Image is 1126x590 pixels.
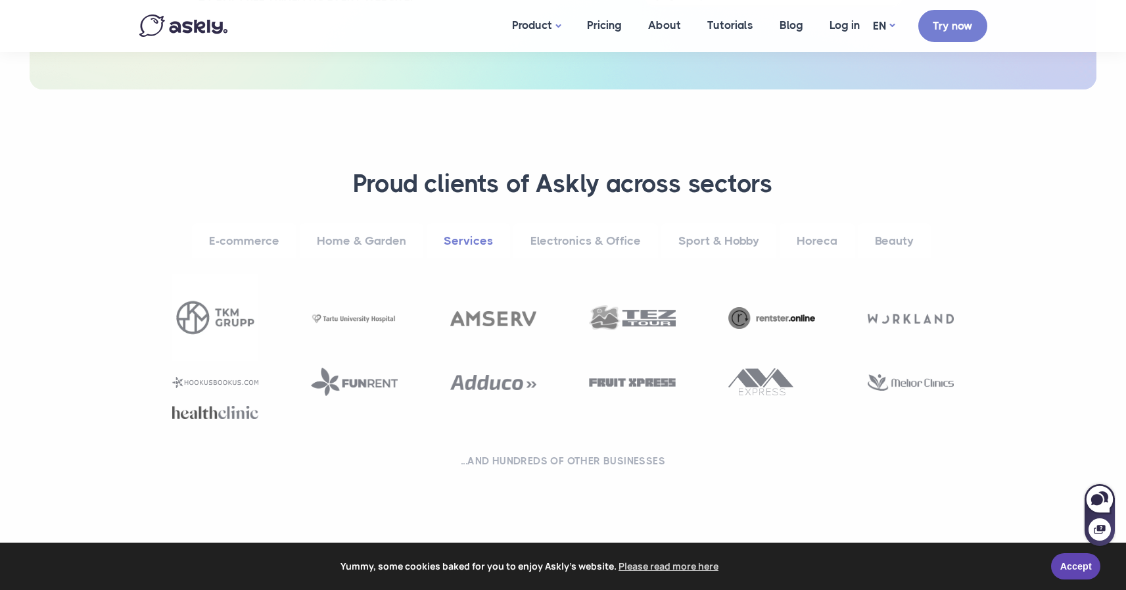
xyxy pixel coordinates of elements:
img: Hookusbookus [172,377,259,388]
a: Try now [918,10,987,42]
img: Workland [868,314,954,323]
img: Funrent [311,368,398,396]
img: Rentster [728,307,815,329]
img: Fruit express [589,378,676,387]
a: Sport & Hobby [661,223,776,259]
img: Melior clinics [868,374,954,391]
img: Askly [139,14,227,37]
a: Accept [1051,553,1100,579]
img: Tartu University Hospital [311,312,398,325]
a: Horeca [780,223,855,259]
h2: ...and hundreds of other businesses [156,455,971,468]
img: Amserv Auto [450,311,537,326]
img: Healthclinic [172,406,259,419]
img: TKM Grupp [172,274,259,361]
img: Adduco [450,375,537,390]
a: Beauty [858,223,931,259]
span: Yummy, some cookies baked for you to enjoy Askly's website. [19,556,1042,576]
a: learn more about cookies [617,556,720,576]
a: Electronics & Office [513,223,658,259]
img: Tez Tour [589,305,676,331]
a: EN [873,16,895,36]
h3: Proud clients of Askly across sectors [156,168,971,200]
iframe: Askly chat [1083,481,1116,547]
a: E-commerce [192,223,296,259]
a: Home & Garden [300,223,423,259]
a: Services [427,223,510,259]
img: Ava express [728,368,793,395]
